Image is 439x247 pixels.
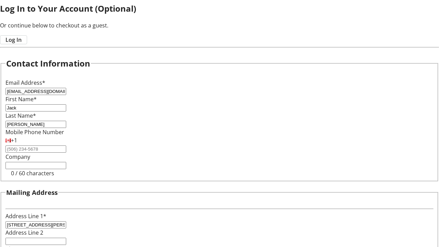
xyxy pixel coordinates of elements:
[5,95,37,103] label: First Name*
[5,212,46,220] label: Address Line 1*
[11,169,54,177] tr-character-limit: 0 / 60 characters
[5,79,45,86] label: Email Address*
[5,112,36,119] label: Last Name*
[5,221,66,228] input: Address
[6,57,90,70] h2: Contact Information
[6,188,58,197] h3: Mailing Address
[5,128,64,136] label: Mobile Phone Number
[5,145,66,153] input: (506) 234-5678
[5,36,22,44] span: Log In
[5,153,30,161] label: Company
[5,229,43,236] label: Address Line 2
